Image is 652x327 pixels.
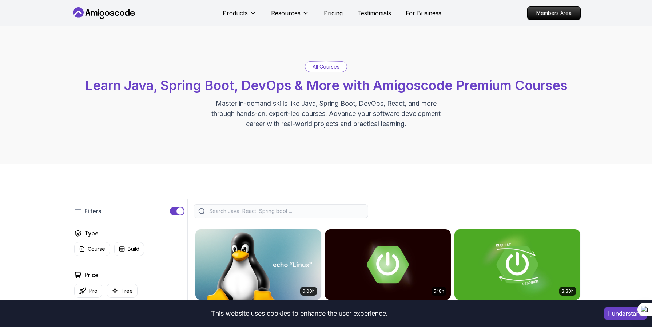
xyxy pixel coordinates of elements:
img: Linux Fundamentals card [195,229,321,300]
p: 6.00h [302,288,315,294]
span: Learn Java, Spring Boot, DevOps & More with Amigoscode Premium Courses [85,77,567,93]
div: This website uses cookies to enhance the user experience. [5,305,593,322]
img: Advanced Spring Boot card [325,229,451,300]
h2: Type [84,229,99,238]
p: 3.30h [561,288,574,294]
a: Pricing [324,9,343,17]
p: Course [88,245,105,253]
img: Building APIs with Spring Boot card [454,229,580,300]
p: Master in-demand skills like Java, Spring Boot, DevOps, React, and more through hands-on, expert-... [204,98,448,129]
input: Search Java, React, Spring boot ... [208,207,363,215]
h2: Price [84,270,99,279]
p: Resources [271,9,301,17]
button: Free [107,284,138,298]
a: For Business [406,9,441,17]
p: Products [223,9,248,17]
a: Members Area [527,6,581,20]
p: Pro [89,287,98,295]
p: 5.18h [434,288,444,294]
button: Pro [74,284,102,298]
p: All Courses [313,63,339,70]
p: Free [122,287,133,295]
button: Products [223,9,257,23]
button: Resources [271,9,309,23]
a: Testimonials [357,9,391,17]
p: Filters [84,207,101,215]
button: Course [74,242,110,256]
p: Build [128,245,139,253]
button: Accept cookies [604,307,647,320]
p: Members Area [528,7,580,20]
button: Build [114,242,144,256]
